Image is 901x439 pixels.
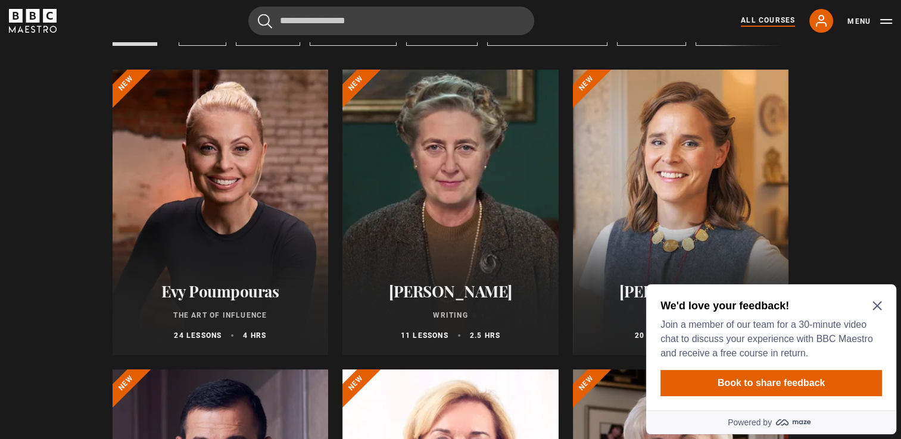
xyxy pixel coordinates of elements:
[258,14,272,29] button: Submit the search query
[401,330,448,341] p: 11 lessons
[174,330,222,341] p: 24 lessons
[587,282,775,300] h2: [PERSON_NAME]
[357,282,544,300] h2: [PERSON_NAME]
[847,15,892,27] button: Toggle navigation
[127,282,314,300] h2: Evy Poumpouras
[635,330,682,341] p: 20 lessons
[342,70,559,355] a: [PERSON_NAME] Writing 11 lessons 2.5 hrs New
[243,330,266,341] p: 4 hrs
[19,19,236,33] h2: We'd love your feedback!
[741,15,795,27] a: All Courses
[231,21,241,31] button: Close Maze Prompt
[470,330,500,341] p: 2.5 hrs
[19,90,241,117] button: Book to share feedback
[573,70,789,355] a: [PERSON_NAME] Interior Design 20 lessons 4 hrs New
[113,70,329,355] a: Evy Poumpouras The Art of Influence 24 lessons 4 hrs New
[127,310,314,321] p: The Art of Influence
[9,9,57,33] svg: BBC Maestro
[19,38,236,81] p: Join a member of our team for a 30-minute video chat to discuss your experience with BBC Maestro ...
[5,131,255,155] a: Powered by maze
[357,310,544,321] p: Writing
[5,5,255,155] div: Optional study invitation
[248,7,534,35] input: Search
[587,310,775,321] p: Interior Design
